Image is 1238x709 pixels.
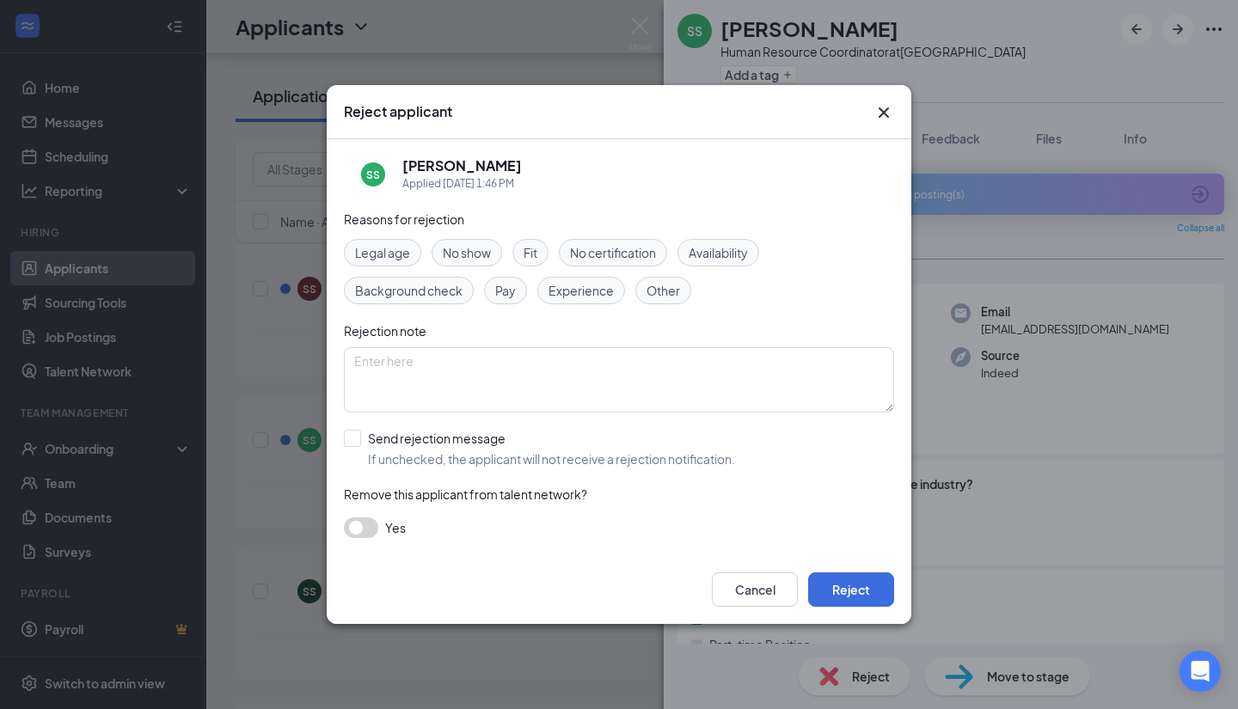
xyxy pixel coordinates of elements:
h5: [PERSON_NAME] [402,156,522,175]
button: Cancel [712,572,798,607]
span: Fit [524,243,537,262]
span: Availability [689,243,748,262]
button: Close [873,102,894,123]
svg: Cross [873,102,894,123]
span: No certification [570,243,656,262]
span: Background check [355,281,463,300]
span: Experience [549,281,614,300]
span: Pay [495,281,516,300]
span: Reasons for rejection [344,211,464,227]
div: Open Intercom Messenger [1180,651,1221,692]
h3: Reject applicant [344,102,452,121]
span: No show [443,243,491,262]
span: Yes [385,517,406,538]
div: SS [366,168,380,182]
div: Applied [DATE] 1:46 PM [402,175,522,193]
span: Legal age [355,243,410,262]
span: Rejection note [344,323,426,339]
span: Remove this applicant from talent network? [344,486,587,502]
button: Reject [808,572,894,607]
span: Other [647,281,680,300]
